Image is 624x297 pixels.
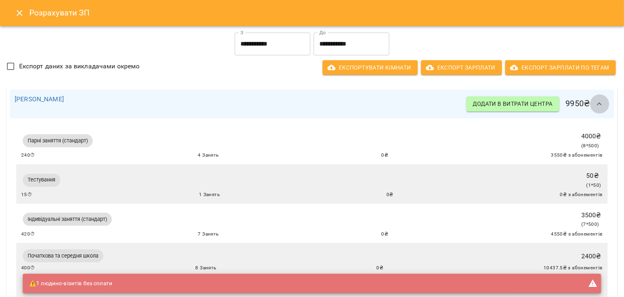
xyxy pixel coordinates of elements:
[199,191,220,199] span: 1 Занять
[467,96,559,111] button: Додати в витрати центра
[29,276,112,291] div: ⚠️ 1 людино-візитів без сплати
[473,99,553,109] span: Додати в витрати центра
[382,230,388,238] span: 0 ₴
[560,191,603,199] span: 0 ₴ з абонементів
[581,221,599,227] span: ( 7 * 500 )
[587,171,601,181] p: 50 ₴
[198,151,219,159] span: 4 Занять
[323,60,418,75] button: Експортувати кімнати
[198,230,219,238] span: 7 Занять
[581,131,601,141] p: 4000 ₴
[587,182,601,188] span: ( 1*50 )
[551,230,603,238] span: 4550 ₴ з абонементів
[467,94,609,114] h6: 9950 ₴
[23,216,112,223] span: Індивідуальні заняття (стандарт)
[377,264,384,272] span: 0 ₴
[29,7,614,19] h6: Розрахувати ЗП
[21,151,35,159] span: 240 ⏱
[581,143,599,148] span: ( 8*500 )
[512,63,609,72] span: Експорт Зарплати по тегам
[21,191,32,199] span: 15 ⏱
[551,151,603,159] span: 3550 ₴ з абонементів
[543,264,603,272] span: 10437.5 ₴ з абонементів
[21,230,35,238] span: 420 ⏱
[505,60,616,75] button: Експорт Зарплати по тегам
[21,264,35,272] span: 400 ⏱
[428,63,495,72] span: Експорт Зарплати
[19,61,140,71] span: Експорт даних за викладачами окремо
[15,95,64,103] a: [PERSON_NAME]
[196,264,216,272] span: 8 Занять
[23,252,103,260] span: Початкова та середня школа
[581,210,601,220] p: 3500 ₴
[10,3,29,23] button: Close
[329,63,411,72] span: Експортувати кімнати
[386,191,393,199] span: 0 ₴
[581,251,601,261] p: 2400 ₴
[23,137,93,144] span: Парні заняття (стандарт)
[382,151,388,159] span: 0 ₴
[23,176,60,183] span: Тестування
[421,60,502,75] button: Експорт Зарплати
